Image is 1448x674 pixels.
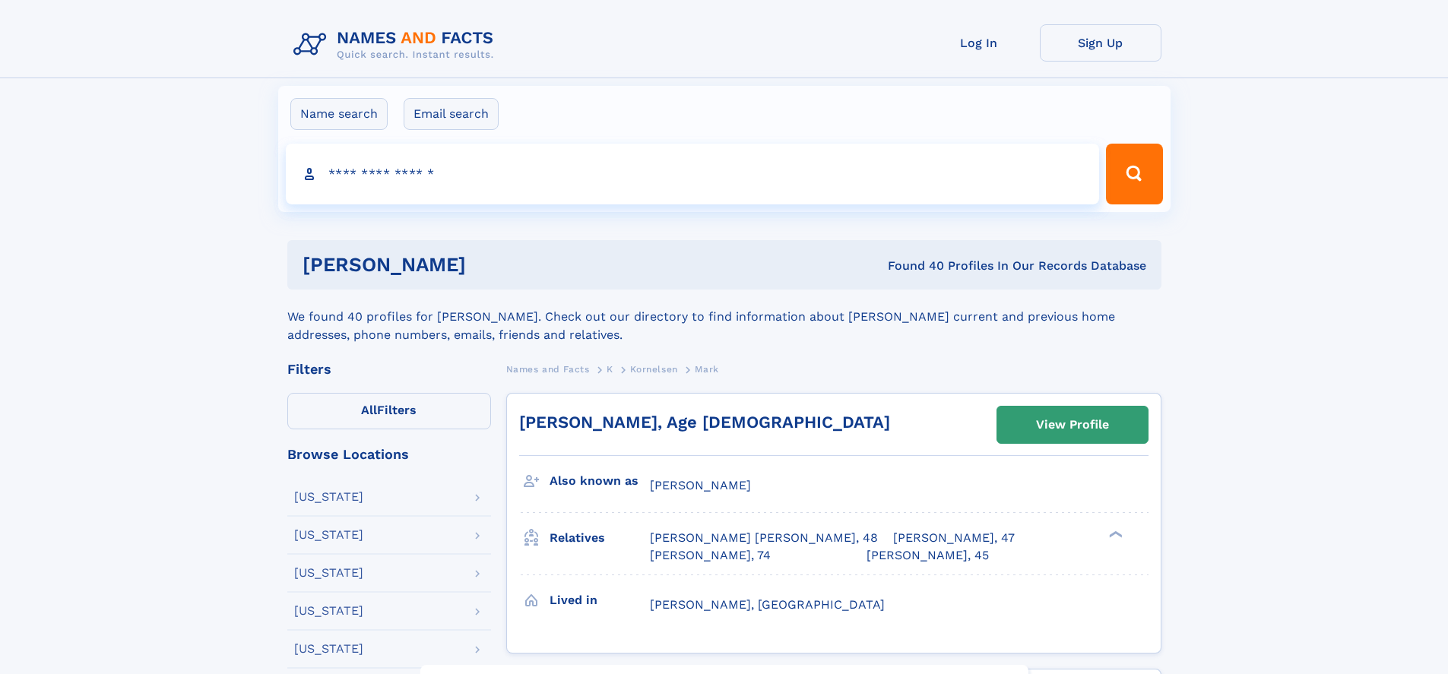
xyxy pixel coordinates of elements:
[918,24,1040,62] a: Log In
[867,547,989,564] a: [PERSON_NAME], 45
[287,362,491,376] div: Filters
[506,359,590,378] a: Names and Facts
[550,525,650,551] h3: Relatives
[1105,530,1123,540] div: ❯
[1036,407,1109,442] div: View Profile
[630,364,677,375] span: Kornelsen
[550,587,650,613] h3: Lived in
[294,567,363,579] div: [US_STATE]
[519,413,890,432] a: [PERSON_NAME], Age [DEMOGRAPHIC_DATA]
[650,547,771,564] a: [PERSON_NAME], 74
[290,98,388,130] label: Name search
[893,530,1015,546] a: [PERSON_NAME], 47
[650,597,885,612] span: [PERSON_NAME], [GEOGRAPHIC_DATA]
[676,258,1146,274] div: Found 40 Profiles In Our Records Database
[287,393,491,429] label: Filters
[287,24,506,65] img: Logo Names and Facts
[1106,144,1162,204] button: Search Button
[607,359,613,378] a: K
[650,530,878,546] a: [PERSON_NAME] [PERSON_NAME], 48
[287,290,1161,344] div: We found 40 profiles for [PERSON_NAME]. Check out our directory to find information about [PERSON...
[287,448,491,461] div: Browse Locations
[650,478,751,492] span: [PERSON_NAME]
[294,491,363,503] div: [US_STATE]
[294,605,363,617] div: [US_STATE]
[1040,24,1161,62] a: Sign Up
[294,529,363,541] div: [US_STATE]
[303,255,677,274] h1: [PERSON_NAME]
[695,364,718,375] span: Mark
[607,364,613,375] span: K
[997,407,1148,443] a: View Profile
[286,144,1100,204] input: search input
[361,403,377,417] span: All
[294,643,363,655] div: [US_STATE]
[630,359,677,378] a: Kornelsen
[404,98,499,130] label: Email search
[550,468,650,494] h3: Also known as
